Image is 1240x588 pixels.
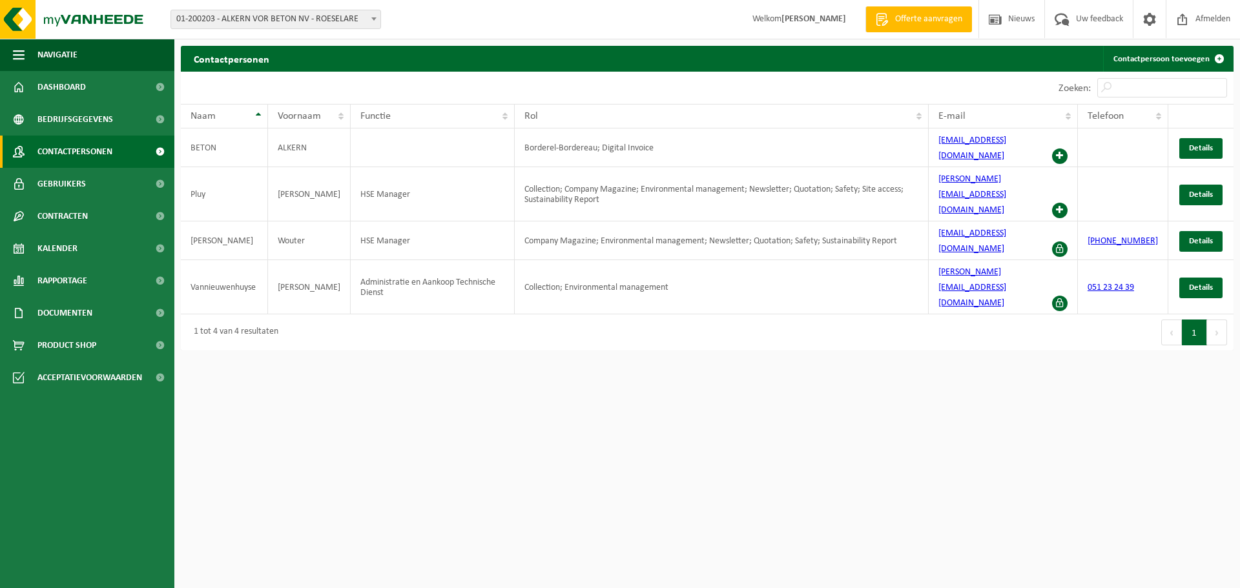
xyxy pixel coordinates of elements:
[1179,185,1223,205] a: Details
[191,111,216,121] span: Naam
[1088,236,1158,246] a: [PHONE_NUMBER]
[37,329,96,361] span: Product Shop
[515,128,929,167] td: Borderel-Bordereau; Digital Invoice
[938,174,1006,215] a: [PERSON_NAME][EMAIL_ADDRESS][DOMAIN_NAME]
[37,39,77,71] span: Navigatie
[37,232,77,265] span: Kalender
[1182,319,1207,345] button: 1
[360,111,391,121] span: Functie
[1189,237,1213,245] span: Details
[351,221,515,260] td: HSE Manager
[938,111,966,121] span: E-mail
[865,6,972,32] a: Offerte aanvragen
[1179,231,1223,252] a: Details
[181,260,268,314] td: Vannieuwenhuyse
[1189,190,1213,199] span: Details
[524,111,538,121] span: Rol
[892,13,966,26] span: Offerte aanvragen
[37,200,88,232] span: Contracten
[170,10,381,29] span: 01-200203 - ALKERN VOR BETON NV - ROESELARE
[37,103,113,136] span: Bedrijfsgegevens
[181,46,282,71] h2: Contactpersonen
[181,167,268,221] td: Pluy
[1179,138,1223,159] a: Details
[37,361,142,394] span: Acceptatievoorwaarden
[515,167,929,221] td: Collection; Company Magazine; Environmental management; Newsletter; Quotation; Safety; Site acces...
[351,260,515,314] td: Administratie en Aankoop Technische Dienst
[171,10,380,28] span: 01-200203 - ALKERN VOR BETON NV - ROESELARE
[938,267,1006,308] a: [PERSON_NAME][EMAIL_ADDRESS][DOMAIN_NAME]
[1189,283,1213,292] span: Details
[515,260,929,314] td: Collection; Environmental management
[37,136,112,168] span: Contactpersonen
[37,297,92,329] span: Documenten
[1088,111,1124,121] span: Telefoon
[37,71,86,103] span: Dashboard
[1103,46,1232,72] a: Contactpersoon toevoegen
[1161,319,1182,345] button: Previous
[268,260,351,314] td: [PERSON_NAME]
[1088,283,1134,292] a: 051 23 24 39
[181,128,268,167] td: BETON
[938,136,1006,161] a: [EMAIL_ADDRESS][DOMAIN_NAME]
[278,111,321,121] span: Voornaam
[268,167,351,221] td: [PERSON_NAME]
[181,221,268,260] td: [PERSON_NAME]
[1189,144,1213,152] span: Details
[37,168,86,200] span: Gebruikers
[268,128,351,167] td: ALKERN
[268,221,351,260] td: Wouter
[1179,278,1223,298] a: Details
[1059,83,1091,94] label: Zoeken:
[1207,319,1227,345] button: Next
[938,228,1006,254] a: [EMAIL_ADDRESS][DOMAIN_NAME]
[37,265,87,297] span: Rapportage
[781,14,846,24] strong: [PERSON_NAME]
[515,221,929,260] td: Company Magazine; Environmental management; Newsletter; Quotation; Safety; Sustainability Report
[351,167,515,221] td: HSE Manager
[187,321,278,344] div: 1 tot 4 van 4 resultaten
